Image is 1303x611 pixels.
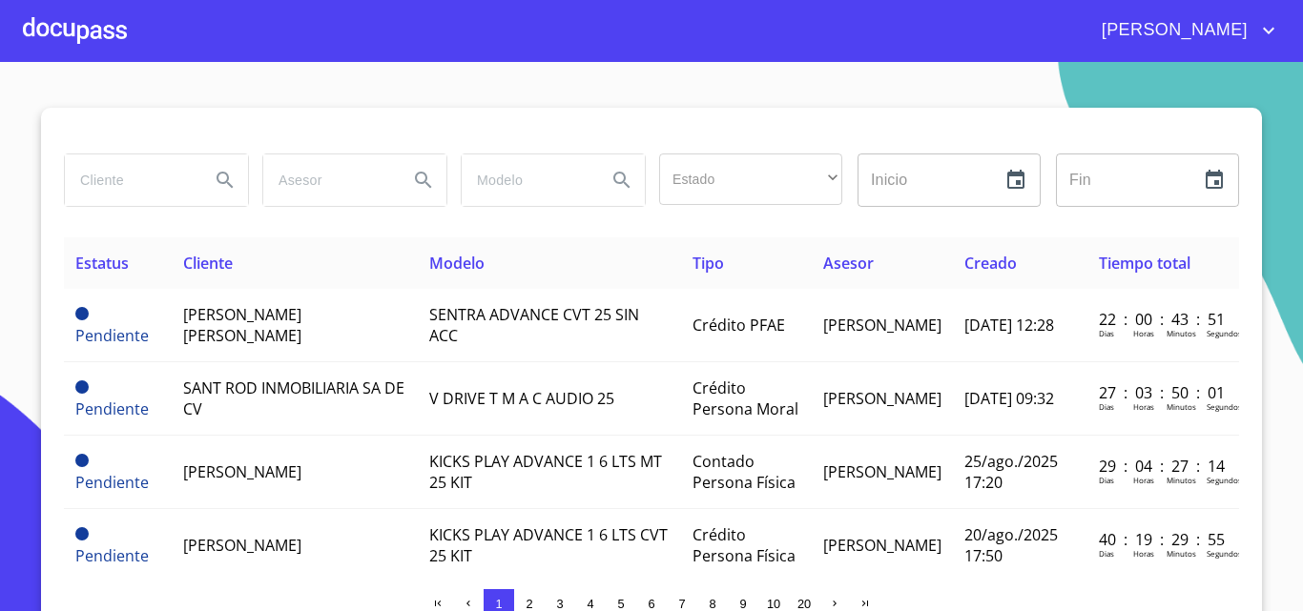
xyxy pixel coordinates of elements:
span: KICKS PLAY ADVANCE 1 6 LTS MT 25 KIT [429,451,662,493]
p: Horas [1133,401,1154,412]
span: Asesor [823,253,874,274]
span: [PERSON_NAME] [PERSON_NAME] [183,304,301,346]
span: Tiempo total [1099,253,1190,274]
span: 9 [739,597,746,611]
span: Crédito Persona Física [693,524,796,566]
span: Pendiente [75,545,149,566]
span: [PERSON_NAME] [823,315,941,336]
span: Modelo [429,253,485,274]
input: search [462,154,591,206]
span: Tipo [693,253,724,274]
button: Search [202,157,248,203]
span: Pendiente [75,454,89,467]
span: Cliente [183,253,233,274]
span: Estatus [75,253,129,274]
input: search [263,154,393,206]
span: 1 [495,597,502,611]
span: 5 [617,597,624,611]
span: Pendiente [75,380,89,394]
span: 10 [767,597,780,611]
p: Dias [1099,328,1114,338]
button: account of current user [1087,15,1280,46]
p: Dias [1099,475,1114,485]
span: 6 [648,597,654,611]
span: Pendiente [75,472,149,493]
span: Crédito Persona Moral [693,377,798,419]
p: 29 : 04 : 27 : 14 [1099,456,1228,477]
span: Contado Persona Física [693,451,796,493]
p: Dias [1099,548,1114,559]
span: KICKS PLAY ADVANCE 1 6 LTS CVT 25 KIT [429,524,668,566]
p: Horas [1133,475,1154,485]
p: Segundos [1207,328,1242,338]
span: 25/ago./2025 17:20 [964,451,1058,493]
span: [PERSON_NAME] [823,535,941,556]
span: [DATE] 09:32 [964,388,1054,409]
input: search [65,154,195,206]
span: [PERSON_NAME] [823,388,941,409]
p: Segundos [1207,401,1242,412]
span: 8 [709,597,715,611]
span: 3 [556,597,563,611]
span: [PERSON_NAME] [823,461,941,482]
span: Creado [964,253,1017,274]
span: 20 [797,597,811,611]
span: Pendiente [75,307,89,320]
span: [DATE] 12:28 [964,315,1054,336]
button: Search [401,157,446,203]
span: 7 [678,597,685,611]
p: Minutos [1167,548,1196,559]
span: SANT ROD INMOBILIARIA SA DE CV [183,377,404,419]
p: Dias [1099,401,1114,412]
span: 20/ago./2025 17:50 [964,524,1058,566]
p: 40 : 19 : 29 : 55 [1099,529,1228,550]
p: Horas [1133,548,1154,559]
span: 2 [526,597,532,611]
p: Minutos [1167,401,1196,412]
p: Segundos [1207,475,1242,485]
span: [PERSON_NAME] [183,535,301,556]
span: SENTRA ADVANCE CVT 25 SIN ACC [429,304,639,346]
span: Pendiente [75,527,89,540]
span: [PERSON_NAME] [1087,15,1257,46]
p: 27 : 03 : 50 : 01 [1099,382,1228,403]
div: ​ [659,153,842,205]
span: V DRIVE T M A C AUDIO 25 [429,388,614,409]
span: Pendiente [75,325,149,346]
span: Crédito PFAE [693,315,785,336]
span: 4 [587,597,593,611]
p: Minutos [1167,328,1196,338]
p: Minutos [1167,475,1196,485]
button: Search [599,157,645,203]
p: 22 : 00 : 43 : 51 [1099,309,1228,330]
span: Pendiente [75,398,149,419]
span: [PERSON_NAME] [183,461,301,482]
p: Segundos [1207,548,1242,559]
p: Horas [1133,328,1154,338]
